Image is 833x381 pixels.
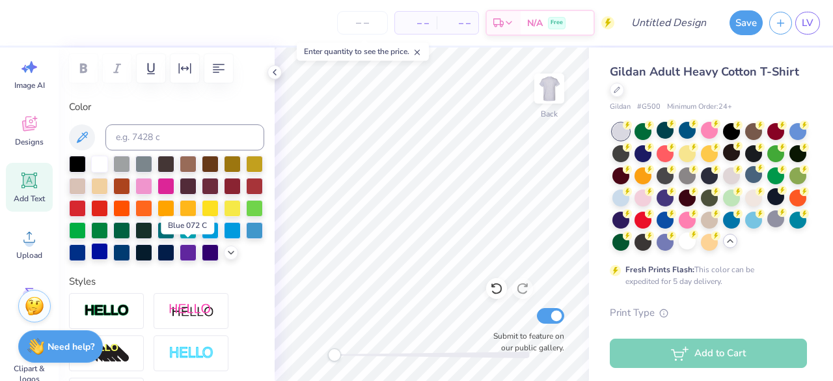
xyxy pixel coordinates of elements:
div: Enter quantity to see the price. [297,42,429,61]
span: N/A [527,16,543,30]
button: Save [730,10,763,35]
a: LV [795,12,820,35]
input: e.g. 7428 c [105,124,264,150]
span: Designs [15,137,44,147]
strong: Fresh Prints Flash: [625,264,694,275]
span: Minimum Order: 24 + [667,102,732,113]
span: – – [444,16,471,30]
span: # G500 [637,102,661,113]
img: Shadow [169,303,214,319]
span: LV [802,16,813,31]
div: Accessibility label [328,348,341,361]
input: – – [337,11,388,35]
div: This color can be expedited for 5 day delivery. [625,264,785,287]
span: Add Text [14,193,45,204]
div: Blue 072 C [161,216,214,234]
img: Stroke [84,303,130,318]
strong: Need help? [48,341,94,353]
div: Print Type [610,305,807,320]
div: Back [541,108,558,120]
span: Upload [16,250,42,261]
span: Free [551,18,563,27]
span: Gildan Adult Heavy Cotton T-Shirt [610,64,799,79]
img: Negative Space [169,346,214,361]
span: – – [403,16,429,30]
input: Untitled Design [621,10,717,36]
label: Submit to feature on our public gallery. [486,330,564,354]
img: Back [536,76,562,102]
span: Gildan [610,102,631,113]
img: 3D Illusion [84,343,130,364]
label: Color [69,100,264,115]
label: Styles [69,274,96,289]
span: Image AI [14,80,45,91]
